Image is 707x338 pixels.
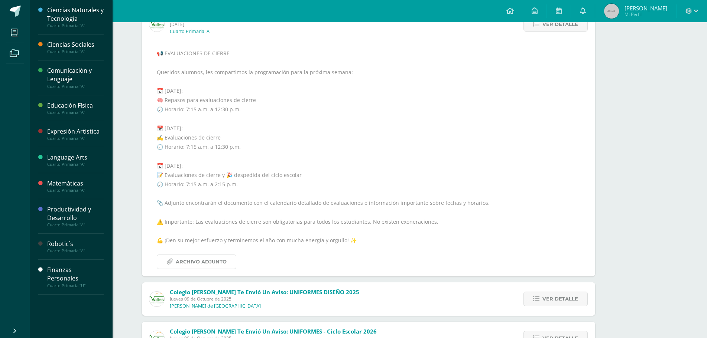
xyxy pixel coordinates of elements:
[47,6,104,28] a: Ciencias Naturales y TecnologíaCuarto Primaria "A"
[47,162,104,167] div: Cuarto Primaria "A"
[170,303,261,309] p: [PERSON_NAME] de [GEOGRAPHIC_DATA]
[47,84,104,89] div: Cuarto Primaria "A"
[47,188,104,193] div: Cuarto Primaria "A"
[47,40,104,49] div: Ciencias Sociales
[47,127,104,141] a: Expresión ArtísticaCuarto Primaria "A"
[47,6,104,23] div: Ciencias Naturales y Tecnología
[47,136,104,141] div: Cuarto Primaria "A"
[47,40,104,54] a: Ciencias SocialesCuarto Primaria "A"
[47,110,104,115] div: Cuarto Primaria "A"
[47,127,104,136] div: Expresión Artística
[625,4,667,12] span: [PERSON_NAME]
[542,292,578,306] span: Ver detalle
[176,255,227,269] span: Archivo Adjunto
[47,179,104,188] div: Matemáticas
[47,153,104,167] a: Language ArtsCuarto Primaria "A"
[604,4,619,19] img: 45x45
[47,205,104,222] div: Productividad y Desarrollo
[149,17,164,32] img: 94564fe4cf850d796e68e37240ca284b.png
[47,248,104,253] div: Cuarto Primaria "A"
[47,101,104,110] div: Educación Física
[47,66,104,83] div: Comunicación y Lenguaje
[149,292,164,306] img: 94564fe4cf850d796e68e37240ca284b.png
[47,101,104,115] a: Educación FísicaCuarto Primaria "A"
[47,153,104,162] div: Language Arts
[47,66,104,89] a: Comunicación y LenguajeCuarto Primaria "A"
[170,296,359,302] span: Jueves 09 de Octubre de 2025
[170,21,422,27] span: [DATE]
[170,288,359,296] span: Colegio [PERSON_NAME] te envió un aviso: UNIFORMES DISEÑO 2025
[47,240,104,248] div: Robotic´s
[47,266,104,288] a: Finanzas PersonalesCuarto Primaria "U"
[170,29,211,35] p: Cuarto Primaria 'A'
[47,179,104,193] a: MatemáticasCuarto Primaria "A"
[47,205,104,227] a: Productividad y DesarrolloCuarto Primaria "A"
[47,49,104,54] div: Cuarto Primaria "A"
[47,240,104,253] a: Robotic´sCuarto Primaria "A"
[47,23,104,28] div: Cuarto Primaria "A"
[47,266,104,283] div: Finanzas Personales
[170,328,377,335] span: Colegio [PERSON_NAME] te envió un aviso: UNIFORMES - Ciclo Escolar 2026
[157,49,580,269] div: 📢 EVALUACIONES DE CIERRE Queridos alumnos, les compartimos la programación para la próxima semana...
[157,255,236,269] a: Archivo Adjunto
[542,17,578,31] span: Ver detalle
[47,222,104,227] div: Cuarto Primaria "A"
[625,11,667,17] span: Mi Perfil
[47,283,104,288] div: Cuarto Primaria "U"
